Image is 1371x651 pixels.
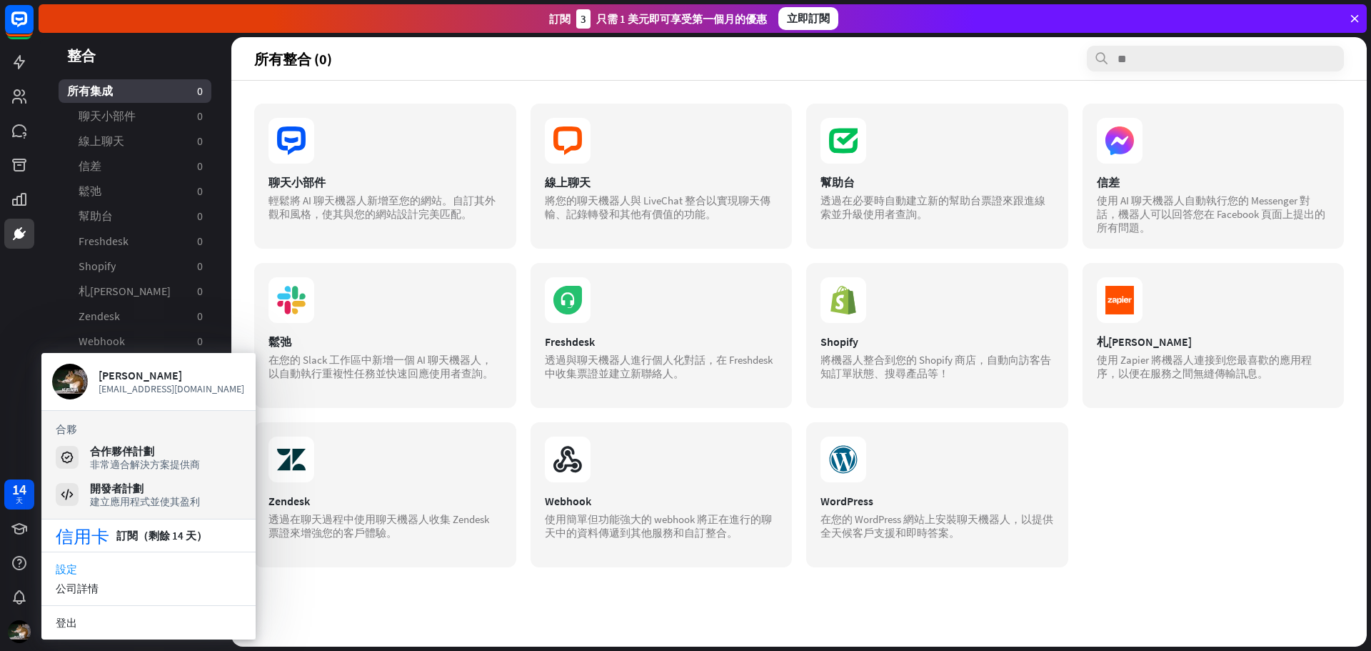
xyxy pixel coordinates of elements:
[197,284,203,298] font: 0
[197,109,203,123] font: 0
[1097,334,1192,349] font: 札[PERSON_NAME]
[79,134,124,148] font: 線上聊天
[56,582,99,595] font: 公司詳情
[99,368,182,382] font: [PERSON_NAME]
[59,329,211,353] a: Webhook 0
[52,364,245,399] a: [PERSON_NAME] [EMAIL_ADDRESS][DOMAIN_NAME]
[79,259,116,273] font: Shopify
[197,309,203,323] font: 0
[79,209,113,223] font: 幫助台
[116,529,207,542] font: 訂閱（剩餘 14 天）
[4,479,34,510] a: 14 天
[545,334,595,349] font: Freshdesk
[268,512,489,540] font: 透過在聊天過程中使用聊天機器人收集 Zendesk 票證來增強您的客戶體驗。
[1097,194,1325,234] font: 使用 AI 聊天機器人自動執行您的 Messenger 對話，機器人可以回答您在 Facebook 頁面上提出的所有問題。
[41,560,256,579] a: 設定
[268,334,291,349] font: 鬆弛
[56,527,109,545] font: 信用卡
[59,204,211,228] a: 幫助台 0
[268,494,310,508] font: Zendesk
[59,104,211,128] a: 聊天小部件 0
[820,494,873,508] font: WordPress
[79,234,129,248] font: Freshdesk
[59,154,211,178] a: 信差 0
[545,494,591,508] font: Webhook
[59,279,211,303] a: 札[PERSON_NAME] 0
[197,334,203,348] font: 0
[1097,175,1120,189] font: 信差
[56,562,77,576] font: 設定
[197,134,203,148] font: 0
[545,353,773,380] font: 透過與聊天機器人進行個人化對話，在 Freshdesk 中收集票證並建立新聯絡人。
[820,334,858,349] font: Shopify
[197,184,203,198] font: 0
[90,458,200,471] font: 非常適合解決方案提供商
[67,46,96,64] font: 整合
[59,254,211,278] a: Shopify 0
[79,334,125,348] font: Webhook
[79,309,120,323] font: Zendesk
[56,616,77,630] font: 登出
[820,353,1051,380] font: 將機器人整合到您的 Shopify 商店，自動向訪客告知訂單狀態、搜尋產品等！
[254,50,332,68] font: 所有整合 (0)
[820,175,855,189] font: 幫助台
[197,234,203,248] font: 0
[56,482,241,507] a: 開發者計劃 建立應用程式並使其盈利
[79,159,101,173] font: 信差
[268,194,496,221] font: 輕鬆將 AI 聊天機器人新增至您的網站。自訂其外觀和風格，使其與您的網站設計完美匹配。
[67,84,113,98] font: 所有集成
[90,495,200,508] font: 建立應用程式並使其盈利
[41,613,256,632] a: 登出
[581,12,586,26] font: 3
[79,109,136,123] font: 聊天小部件
[197,159,203,173] font: 0
[59,304,211,328] a: Zendesk 0
[12,480,26,498] font: 14
[59,229,211,253] a: Freshdesk 0
[79,284,171,298] font: 札[PERSON_NAME]
[56,444,241,470] a: 合作夥伴計劃 非常適合解決方案提供商
[268,175,326,189] font: 聊天小部件
[787,11,830,25] font: 立即訂閱
[820,194,1045,221] font: 透過在必要時自動建立新的幫助台票證來跟進線索並升級使用者查詢。
[197,259,203,273] font: 0
[16,496,23,505] font: 天
[268,353,493,380] font: 在您的 Slack 工作區中新增一個 AI 聊天機器人，以自動執行重複性任務並快速回應使用者查詢。
[79,184,101,198] font: 鬆弛
[56,422,77,436] font: 合夥
[820,512,1053,540] font: 在您的 WordPress 網站上安裝聊天機器人，以提供全天候客戶支援和即時答案。
[197,84,203,98] font: 0
[99,382,244,395] font: [EMAIL_ADDRESS][DOMAIN_NAME]
[197,209,203,223] font: 0
[11,6,54,49] button: 開啟 LiveChat 聊天小工具
[1097,353,1312,380] font: 使用 Zapier 將機器人連接到您最喜歡的應用程序，以便在服務之間無縫傳輸訊息。
[545,175,591,189] font: 線上聊天
[596,12,767,26] font: 只需 1 美元即可享受第一個月的優惠
[59,129,211,153] a: 線上聊天 0
[90,444,154,458] font: 合作夥伴計劃
[545,512,772,540] font: 使用簡單但功能強大的 webhook 將正在進行的聊天中的資料傳遞到其他服務和自訂整合。
[90,482,144,495] font: 開發者計劃
[545,194,770,221] font: 將您的聊天機器人與 LiveChat 整合以實現聊天傳輸、記錄轉發和其他有價值的功能。
[59,179,211,203] a: 鬆弛 0
[549,12,571,26] font: 訂閱
[56,527,207,545] a: 信用卡 訂閱（剩餘 14 天）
